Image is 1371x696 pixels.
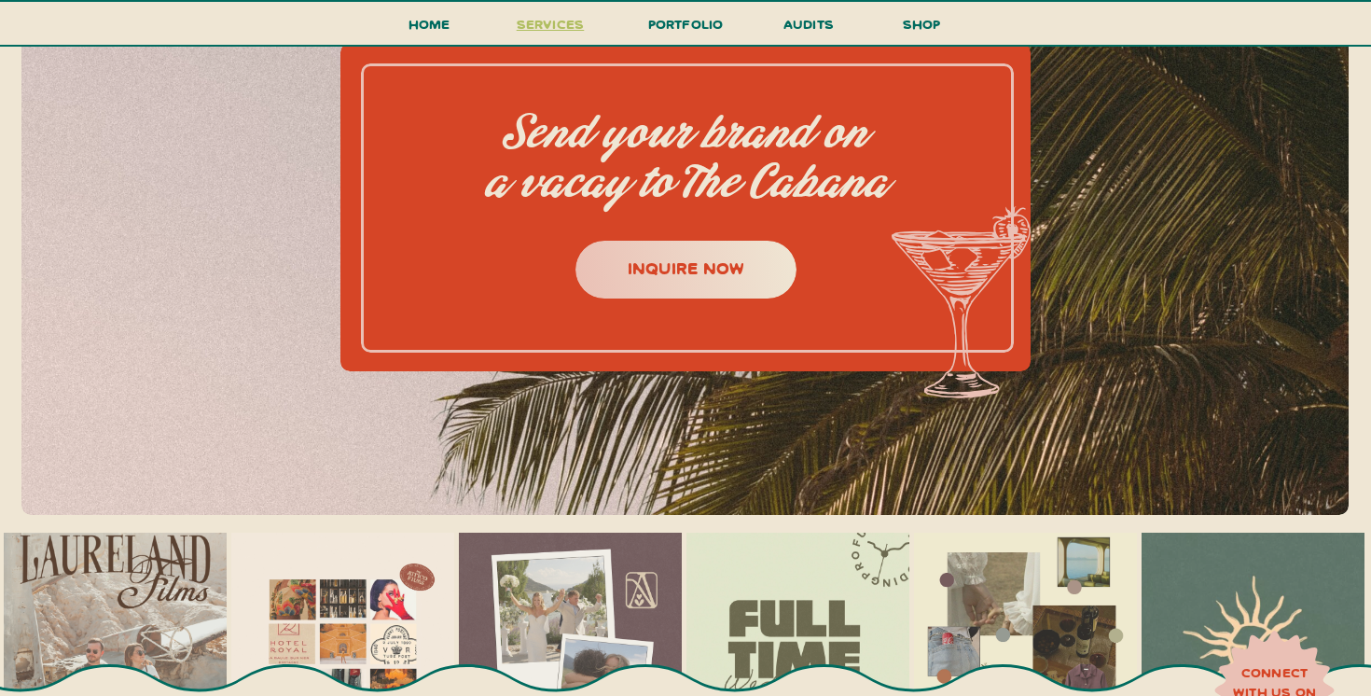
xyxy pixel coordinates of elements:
[877,12,966,45] a: shop
[400,12,458,47] a: Home
[511,12,589,47] a: services
[456,110,917,205] h1: Send your brand on a vacay to The Cabana
[642,12,729,47] a: portfolio
[781,12,837,45] a: audits
[517,15,585,33] span: services
[569,253,803,282] a: inquire now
